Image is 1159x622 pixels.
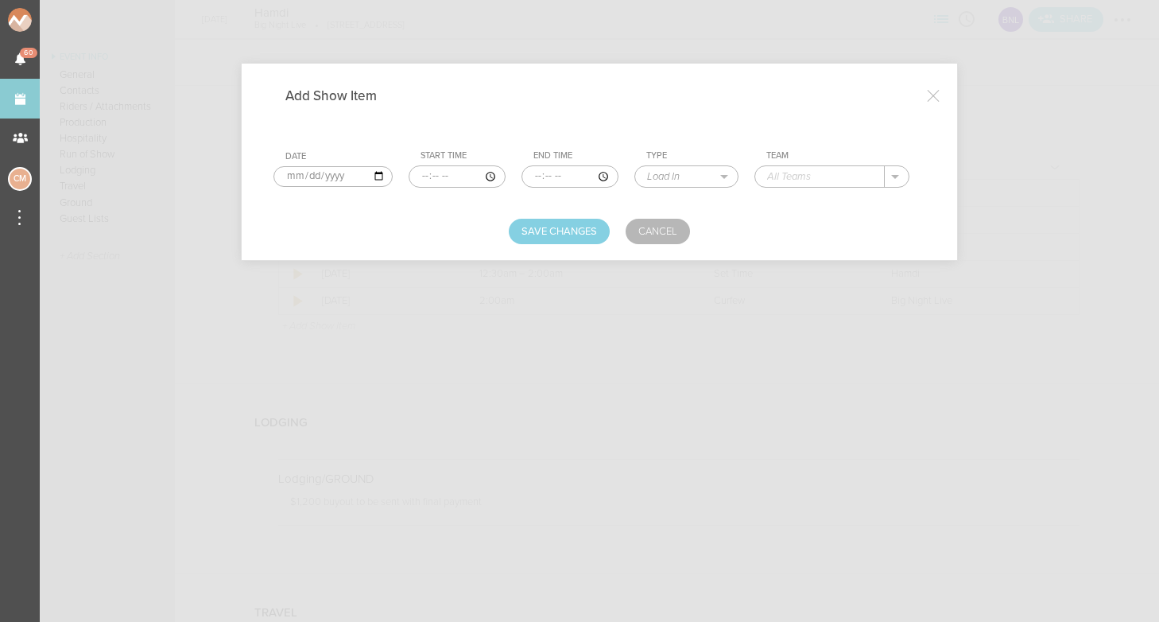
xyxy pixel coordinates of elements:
div: End Time [533,150,618,161]
button: Save Changes [509,219,610,244]
div: Start Time [421,150,506,161]
h4: Add Show Item [285,87,401,104]
div: Charlie McGinley [8,167,32,191]
input: All Teams [755,166,885,187]
div: Type [646,150,738,161]
button: . [885,166,909,187]
img: NOMAD [8,8,98,32]
a: Cancel [626,219,690,244]
span: 60 [20,48,37,58]
div: Team [766,150,909,161]
div: Date [285,151,393,162]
